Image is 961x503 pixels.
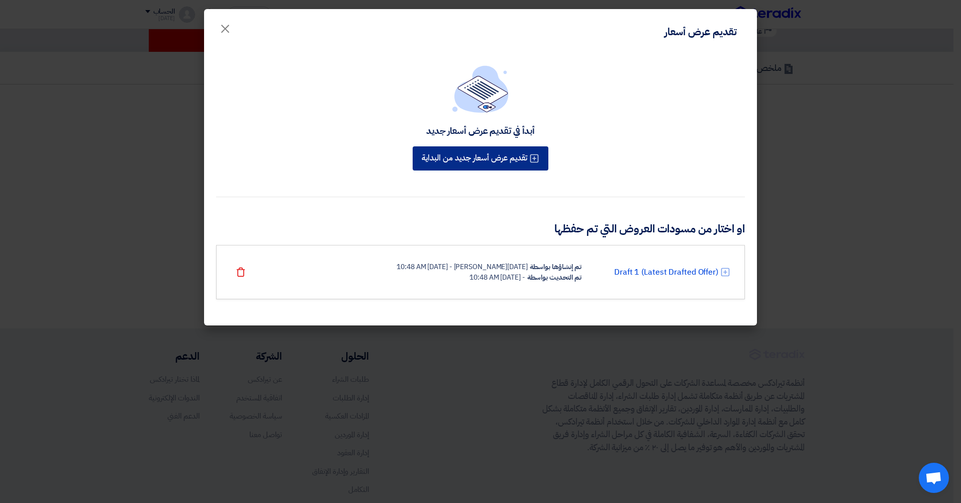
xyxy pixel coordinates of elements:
[919,463,949,493] div: Open chat
[614,266,718,278] a: Draft 1 (Latest Drafted Offer)
[211,16,239,36] button: Close
[219,13,231,43] span: ×
[452,65,509,113] img: empty_state_list.svg
[426,125,535,136] div: أبدأ في تقديم عرض أسعار جديد
[397,262,527,272] div: [DATE][PERSON_NAME] - [DATE] 10:48 AM
[216,221,745,237] h3: او اختار من مسودات العروض التي تم حفظها
[469,272,525,283] div: - [DATE] 10:48 AM
[664,24,737,39] div: تقديم عرض أسعار
[413,146,548,171] button: تقديم عرض أسعار جديد من البداية
[527,272,582,283] div: تم التحديث بواسطة
[530,262,582,272] div: تم إنشاؤها بواسطة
